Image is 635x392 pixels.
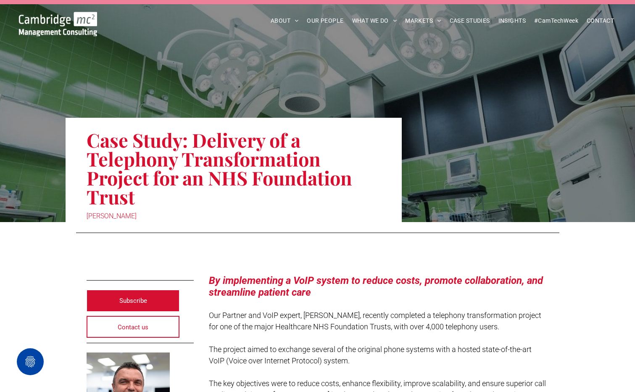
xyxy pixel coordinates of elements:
a: Subscribe [87,290,180,312]
h1: Case Study: Delivery of a Telephony Transformation Project for an NHS Foundation Trust [87,130,381,207]
a: #CamTechWeek [530,14,582,27]
span: Contact us [118,317,148,338]
span: Our Partner and VoIP expert, [PERSON_NAME], recently completed a telephony transformation project... [209,311,541,331]
span: The project aimed to exchange several of the original phone systems with a hosted state-of-the-ar... [209,345,532,365]
a: CONTACT [582,14,618,27]
a: WHAT WE DO [348,14,401,27]
a: Contact us [87,316,180,338]
a: CASE STUDIES [445,14,494,27]
a: ABOUT [266,14,303,27]
span: By implementing a VoIP system to reduce costs, promote collaboration, and streamline patient care [209,275,543,298]
a: OUR PEOPLE [303,14,348,27]
span: Subscribe [119,290,147,311]
a: INSIGHTS [494,14,530,27]
a: MARKETS [401,14,445,27]
img: Cambridge MC Logo [19,12,97,36]
div: [PERSON_NAME] [87,210,381,222]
